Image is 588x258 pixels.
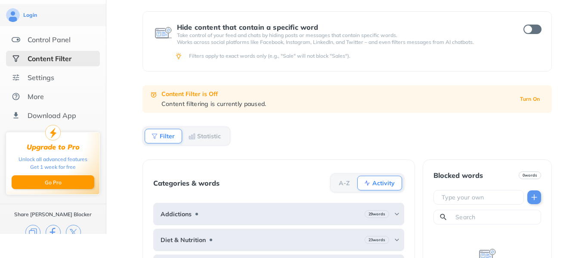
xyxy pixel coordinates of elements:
div: Blocked words [433,171,483,179]
img: settings.svg [12,73,20,82]
b: 0 words [523,172,537,178]
b: 23 words [368,237,385,243]
img: facebook.svg [46,225,61,240]
b: Addictions [161,211,192,218]
div: Unlock all advanced features [19,155,87,163]
b: Filter [160,134,175,139]
div: Categories & words [153,179,220,187]
b: Diet & Nutrition [161,236,206,243]
div: Hide content that contain a specific word [177,23,508,31]
img: copy.svg [25,225,40,240]
img: avatar.svg [6,8,20,22]
div: Download App [28,111,76,120]
b: Turn On [520,96,540,102]
div: Control Panel [28,35,71,44]
img: about.svg [12,92,20,101]
b: Statistic [197,134,221,139]
div: Settings [28,73,54,82]
b: Activity [372,180,395,186]
img: upgrade-to-pro.svg [45,125,61,140]
div: Get 1 week for free [30,163,76,171]
img: Statistic [189,133,195,140]
input: Search [455,213,537,221]
b: 29 words [368,211,385,217]
input: Type your own [441,193,520,202]
div: Filters apply to exact words only (e.g., "Sale" will not block "Sales"). [189,53,540,59]
div: Upgrade to Pro [27,143,80,151]
div: Content Filter [28,54,71,63]
div: Login [23,12,37,19]
button: Go Pro [12,175,94,189]
img: download-app.svg [12,111,20,120]
b: A-Z [339,180,350,186]
div: More [28,92,44,101]
b: Content Filter is Off [161,90,218,98]
img: Activity [364,180,371,187]
div: Share [PERSON_NAME] Blocker [14,211,92,218]
img: features.svg [12,35,20,44]
p: Works across social platforms like Facebook, Instagram, LinkedIn, and Twitter – and even filters ... [177,39,508,46]
p: Take control of your feed and chats by hiding posts or messages that contain specific words. [177,32,508,39]
img: Filter [151,133,158,140]
img: social-selected.svg [12,54,20,63]
div: Content filtering is currently paused. [161,100,510,108]
img: x.svg [66,225,81,240]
